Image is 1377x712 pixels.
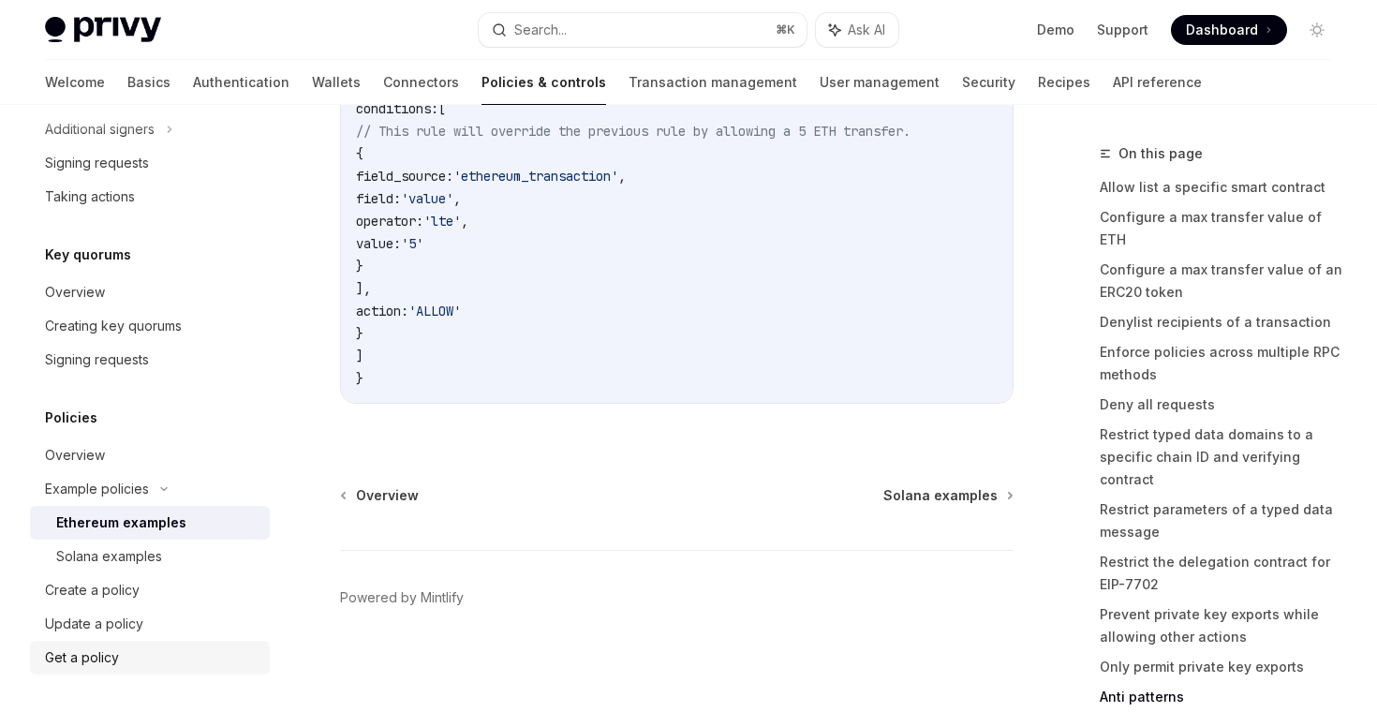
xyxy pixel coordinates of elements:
a: Anti patterns [1100,682,1347,712]
a: Recipes [1038,60,1090,105]
span: field: [356,190,401,207]
span: Solana examples [883,486,998,505]
a: Creating key quorums [30,309,270,343]
a: Authentication [193,60,289,105]
a: Support [1097,21,1148,39]
a: Signing requests [30,146,270,180]
a: Configure a max transfer value of ETH [1100,202,1347,255]
div: Get a policy [45,646,119,669]
a: Prevent private key exports while allowing other actions [1100,600,1347,652]
a: Overview [30,275,270,309]
h5: Policies [45,407,97,429]
span: } [356,325,363,342]
a: Restrict parameters of a typed data message [1100,495,1347,547]
a: Signing requests [30,343,270,377]
span: 'ethereum_transaction' [453,168,618,185]
a: Overview [342,486,419,505]
button: Ask AI [816,13,898,47]
a: Security [962,60,1015,105]
a: User management [820,60,940,105]
div: Overview [45,281,105,304]
span: 'ALLOW' [408,303,461,319]
button: Toggle dark mode [1302,15,1332,45]
div: Update a policy [45,613,143,635]
span: Overview [356,486,419,505]
div: Signing requests [45,152,149,174]
a: Only permit private key exports [1100,652,1347,682]
span: '5' [401,235,423,252]
h5: Key quorums [45,244,131,266]
a: Configure a max transfer value of an ERC20 token [1100,255,1347,307]
span: operator: [356,213,423,230]
a: API reference [1113,60,1202,105]
a: Restrict the delegation contract for EIP-7702 [1100,547,1347,600]
a: Create a policy [30,573,270,607]
a: Dashboard [1171,15,1287,45]
span: value: [356,235,401,252]
span: } [356,258,363,274]
div: Ethereum examples [56,512,186,534]
a: Update a policy [30,607,270,641]
span: ], [356,280,371,297]
a: Transaction management [629,60,797,105]
span: { [356,145,363,162]
div: Signing requests [45,349,149,371]
span: field_source: [356,168,453,185]
button: Search...⌘K [479,13,806,47]
div: Search... [514,19,567,41]
span: 'lte' [423,213,461,230]
span: [ [438,100,446,117]
a: Connectors [383,60,459,105]
span: // This rule will override the previous rule by allowing a 5 ETH transfer. [356,123,911,140]
span: On this page [1118,142,1203,165]
a: Restrict typed data domains to a specific chain ID and verifying contract [1100,420,1347,495]
a: Deny all requests [1100,390,1347,420]
span: Ask AI [848,21,885,39]
a: Allow list a specific smart contract [1100,172,1347,202]
div: Overview [45,444,105,467]
a: Overview [30,438,270,472]
a: Ethereum examples [30,506,270,540]
img: light logo [45,17,161,43]
a: Taking actions [30,180,270,214]
div: Taking actions [45,185,135,208]
div: Example policies [45,478,149,500]
a: Solana examples [30,540,270,573]
span: action: [356,303,408,319]
span: 'value' [401,190,453,207]
span: ⌘ K [776,22,795,37]
span: ] [356,348,363,364]
div: Solana examples [56,545,162,568]
a: Policies & controls [481,60,606,105]
span: } [356,370,363,387]
a: Wallets [312,60,361,105]
a: Get a policy [30,641,270,675]
span: Dashboard [1186,21,1258,39]
span: , [461,213,468,230]
span: conditions: [356,100,438,117]
div: Create a policy [45,579,140,601]
span: , [453,190,461,207]
a: Demo [1037,21,1074,39]
a: Powered by Mintlify [340,588,464,607]
a: Denylist recipients of a transaction [1100,307,1347,337]
span: , [618,168,626,185]
a: Solana examples [883,486,1012,505]
a: Enforce policies across multiple RPC methods [1100,337,1347,390]
div: Creating key quorums [45,315,182,337]
a: Welcome [45,60,105,105]
a: Basics [127,60,170,105]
